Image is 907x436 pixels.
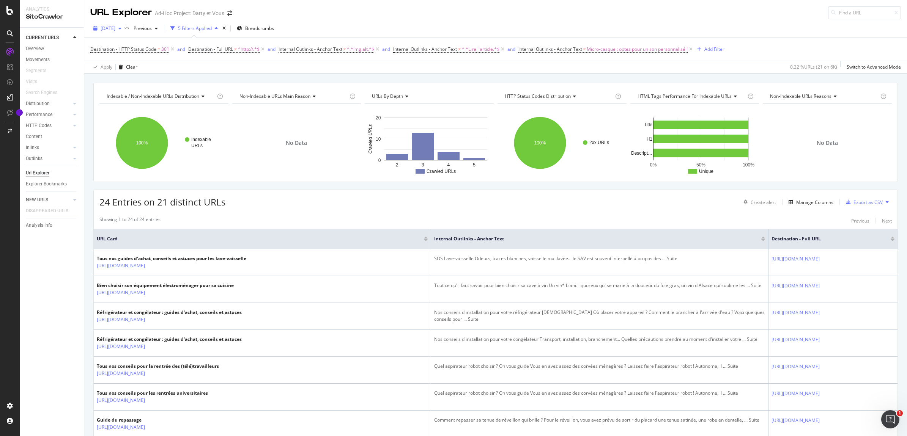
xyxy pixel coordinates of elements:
[90,46,156,52] span: Destination - HTTP Status Code
[26,56,50,64] div: Movements
[167,22,221,35] button: 5 Filters Applied
[370,90,487,102] h4: URLs by Depth
[376,115,381,121] text: 20
[26,6,78,13] div: Analytics
[638,93,732,99] span: HTML Tags Performance for Indexable URLs
[786,198,833,207] button: Manage Columns
[107,93,199,99] span: Indexable / Non-Indexable URLs distribution
[844,61,901,73] button: Switch to Advanced Mode
[704,46,724,52] div: Add Filter
[177,45,185,53] button: and
[507,45,515,53] button: and
[97,255,246,262] div: Tous nos guides d'achat, conseils et astuces pour les lave-vaisselle
[90,6,152,19] div: URL Explorer
[473,162,476,168] text: 5
[157,46,160,52] span: =
[26,111,71,119] a: Performance
[155,9,224,17] div: Ad-Hoc Project: Darty et Vous
[26,196,71,204] a: NEW URLS
[26,221,79,229] a: Analysis Info
[343,46,346,52] span: ≠
[97,309,242,316] div: Réfrigérateur et congélateur : guides d'achat, conseils et astuces
[396,162,398,168] text: 2
[751,199,776,205] div: Create alert
[16,109,23,116] div: Tooltip anchor
[378,158,381,163] text: 0
[447,162,450,168] text: 4
[534,140,546,146] text: 100%
[382,46,390,52] div: and
[97,282,234,289] div: Bien choisir son équipement électroménager pour sa cuisine
[434,363,765,370] div: Quel aspirateur robot choisir ? On vous guide Vous en avez assez des corvées ménagères ? Laissez ...
[26,155,71,163] a: Outlinks
[26,89,57,97] div: Search Engines
[365,110,494,176] svg: A chart.
[227,11,232,16] div: arrow-right-arrow-left
[699,169,713,174] text: Unique
[26,78,37,86] div: Visits
[97,262,145,270] a: [URL][DOMAIN_NAME]
[26,45,44,53] div: Overview
[26,34,71,42] a: CURRENT URLS
[770,93,831,99] span: Non-Indexable URLs Reasons
[99,110,228,176] svg: A chart.
[817,139,838,147] span: No Data
[177,46,185,52] div: and
[772,363,820,370] a: [URL][DOMAIN_NAME]
[434,235,750,242] span: Internal Outlinks - Anchor Text
[97,423,145,431] a: [URL][DOMAIN_NAME]
[646,136,652,142] text: H1
[772,309,820,317] a: [URL][DOMAIN_NAME]
[772,336,820,343] a: [URL][DOMAIN_NAME]
[772,417,820,424] a: [URL][DOMAIN_NAME]
[881,410,899,428] iframe: Intercom live chat
[26,13,78,21] div: SiteCrawler
[136,140,148,146] text: 100%
[26,45,79,53] a: Overview
[178,25,212,31] div: 5 Filters Applied
[743,162,754,168] text: 100%
[740,196,776,208] button: Create alert
[26,155,43,163] div: Outlinks
[853,199,883,205] div: Export as CSV
[101,25,115,31] span: 2025 Aug. 4th
[26,122,71,130] a: HTTP Codes
[97,343,145,350] a: [URL][DOMAIN_NAME]
[507,46,515,52] div: and
[518,46,582,52] span: Internal Outlinks - Anchor Text
[191,137,211,142] text: Indexable
[188,46,233,52] span: Destination - Full URL
[26,144,71,152] a: Inlinks
[26,100,71,108] a: Distribution
[26,180,79,188] a: Explorer Bookmarks
[234,22,277,35] button: Breadcrumbs
[97,363,219,370] div: Tous nos conseils pour la rentrée des (télé)travailleurs
[434,309,765,323] div: Nos conseils d'installation pour votre réfrigérateur [DEMOGRAPHIC_DATA] Où placer votre appareil ...
[772,282,820,290] a: [URL][DOMAIN_NAME]
[239,93,310,99] span: Non-Indexable URLs Main Reason
[26,180,67,188] div: Explorer Bookmarks
[851,218,869,224] div: Previous
[221,25,227,32] div: times
[131,25,152,31] span: Previous
[268,46,276,52] div: and
[796,199,833,205] div: Manage Columns
[99,196,225,208] span: 24 Entries on 21 distinct URLs
[458,46,461,52] span: ≠
[694,45,724,54] button: Add Filter
[644,122,652,127] text: Title
[90,22,124,35] button: [DATE]
[503,90,614,102] h4: HTTP Status Codes Distribution
[26,111,52,119] div: Performance
[498,110,627,176] div: A chart.
[434,417,765,423] div: Comment repasser sa tenue de réveillon qui brille ? Pour le réveillon, vous avez prévu de sortir ...
[772,255,820,263] a: [URL][DOMAIN_NAME]
[505,93,571,99] span: HTTP Status Codes Distribution
[97,370,145,377] a: [URL][DOMAIN_NAME]
[347,44,374,55] span: ^.*img.alt.*$
[434,390,765,397] div: Quel aspirateur robot choisir ? On vous guide Vous en avez assez des corvées ménagères ? Laissez ...
[161,44,169,55] span: 301
[434,336,765,343] div: Nos conseils d'installation pour votre congélateur Transport, installation, branchement... Quelle...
